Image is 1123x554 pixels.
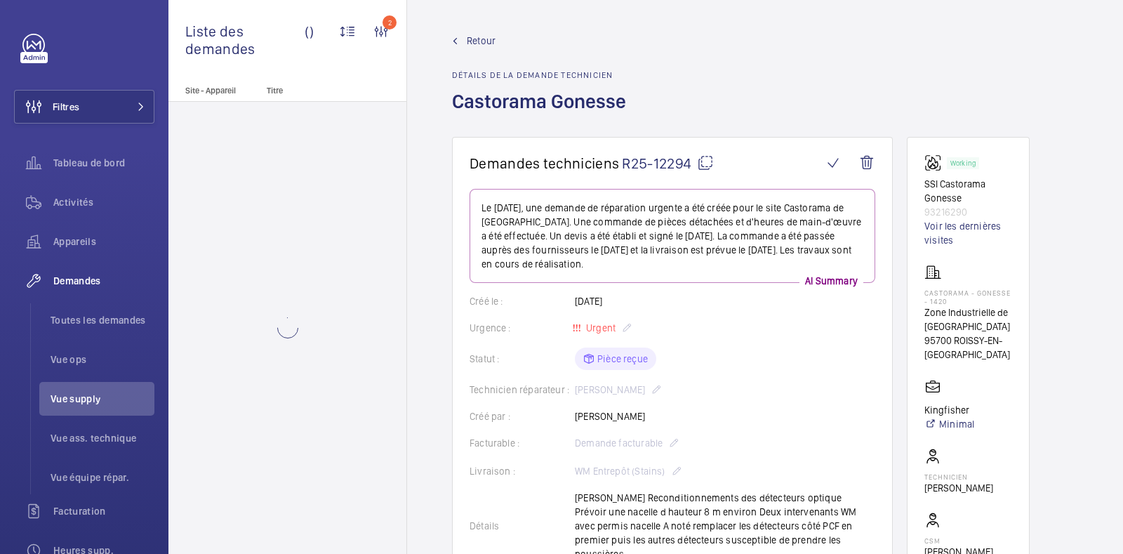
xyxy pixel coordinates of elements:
[452,70,634,80] h2: Détails de la demande technicien
[924,305,1012,334] p: Zone Industrielle de [GEOGRAPHIC_DATA]
[622,154,714,172] span: R25-12294
[53,100,79,114] span: Filtres
[924,289,1012,305] p: Castorama - GONESSE - 1420
[924,473,993,481] p: Technicien
[51,313,154,327] span: Toutes les demandes
[51,431,154,445] span: Vue ass. technique
[185,22,305,58] span: Liste des demandes
[924,177,1012,205] p: SSI Castorama Gonesse
[14,90,154,124] button: Filtres
[53,274,154,288] span: Demandes
[51,470,154,484] span: Vue équipe répar.
[467,34,496,48] span: Retour
[53,156,154,170] span: Tableau de bord
[452,88,634,137] h1: Castorama Gonesse
[924,536,993,545] p: CSM
[53,235,154,249] span: Appareils
[481,201,863,271] p: Le [DATE], une demande de réparation urgente a été créée pour le site Castorama de [GEOGRAPHIC_DA...
[470,154,619,172] span: Demandes techniciens
[924,219,1012,247] a: Voir les dernières visites
[924,481,993,495] p: [PERSON_NAME]
[924,334,1012,362] p: 95700 ROISSY-EN-[GEOGRAPHIC_DATA]
[267,86,359,95] p: Titre
[168,86,261,95] p: Site - Appareil
[51,352,154,367] span: Vue ops
[924,417,974,431] a: Minimal
[53,195,154,209] span: Activités
[924,154,947,171] img: fire_alarm.svg
[950,161,976,166] p: Working
[924,403,974,417] p: Kingfisher
[53,504,154,518] span: Facturation
[924,205,1012,219] p: 93216290
[799,274,863,288] p: AI Summary
[51,392,154,406] span: Vue supply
